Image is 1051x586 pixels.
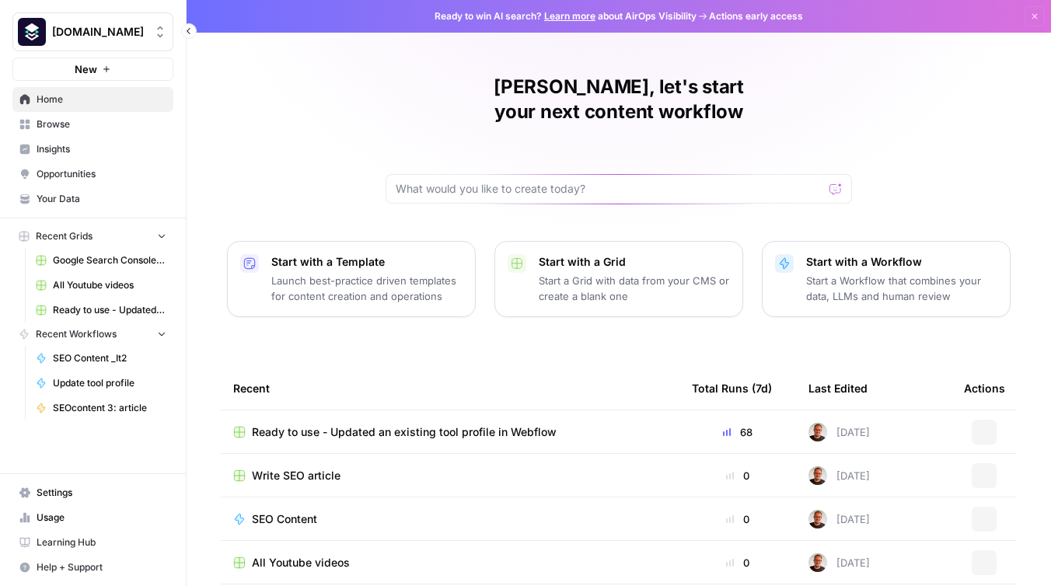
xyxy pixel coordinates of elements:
[29,248,173,273] a: Google Search Console - [DOMAIN_NAME]
[37,486,166,500] span: Settings
[37,92,166,106] span: Home
[435,9,697,23] span: Ready to win AI search? about AirOps Visibility
[692,511,784,527] div: 0
[271,273,463,304] p: Launch best-practice driven templates for content creation and operations
[12,225,173,248] button: Recent Grids
[396,181,823,197] input: What would you like to create today?
[37,167,166,181] span: Opportunities
[808,367,868,410] div: Last Edited
[37,117,166,131] span: Browse
[52,24,146,40] span: [DOMAIN_NAME]
[806,254,997,270] p: Start with a Workflow
[692,424,784,440] div: 68
[53,401,166,415] span: SEOcontent 3: article
[233,555,667,570] a: All Youtube videos
[808,510,827,528] img: 05r7orzsl0v58yrl68db1q04vvfj
[252,424,557,440] span: Ready to use - Updated an existing tool profile in Webflow
[29,346,173,371] a: SEO Content _It2
[37,535,166,549] span: Learning Hub
[808,553,827,572] img: 05r7orzsl0v58yrl68db1q04vvfj
[808,423,870,441] div: [DATE]
[271,254,463,270] p: Start with a Template
[37,142,166,156] span: Insights
[75,61,97,77] span: New
[964,367,1005,410] div: Actions
[692,367,772,410] div: Total Runs (7d)
[539,254,730,270] p: Start with a Grid
[692,468,784,483] div: 0
[29,371,173,396] a: Update tool profile
[252,468,340,483] span: Write SEO article
[762,241,1011,317] button: Start with a WorkflowStart a Workflow that combines your data, LLMs and human review
[12,555,173,580] button: Help + Support
[36,229,93,243] span: Recent Grids
[12,12,173,51] button: Workspace: Platformengineering.org
[386,75,852,124] h1: [PERSON_NAME], let's start your next content workflow
[808,553,870,572] div: [DATE]
[37,560,166,574] span: Help + Support
[12,112,173,137] a: Browse
[252,511,317,527] span: SEO Content
[53,253,166,267] span: Google Search Console - [DOMAIN_NAME]
[252,555,350,570] span: All Youtube videos
[233,511,667,527] a: SEO Content
[12,505,173,530] a: Usage
[233,424,667,440] a: Ready to use - Updated an existing tool profile in Webflow
[808,466,827,485] img: 05r7orzsl0v58yrl68db1q04vvfj
[808,466,870,485] div: [DATE]
[12,480,173,505] a: Settings
[18,18,46,46] img: Platformengineering.org Logo
[29,396,173,420] a: SEOcontent 3: article
[37,192,166,206] span: Your Data
[29,298,173,323] a: Ready to use - Updated an existing tool profile in Webflow
[233,468,667,483] a: Write SEO article
[37,511,166,525] span: Usage
[12,187,173,211] a: Your Data
[808,423,827,441] img: 05r7orzsl0v58yrl68db1q04vvfj
[36,327,117,341] span: Recent Workflows
[692,555,784,570] div: 0
[544,10,595,22] a: Learn more
[53,278,166,292] span: All Youtube videos
[12,530,173,555] a: Learning Hub
[12,137,173,162] a: Insights
[29,273,173,298] a: All Youtube videos
[12,87,173,112] a: Home
[53,376,166,390] span: Update tool profile
[53,303,166,317] span: Ready to use - Updated an existing tool profile in Webflow
[12,323,173,346] button: Recent Workflows
[539,273,730,304] p: Start a Grid with data from your CMS or create a blank one
[12,58,173,81] button: New
[12,162,173,187] a: Opportunities
[808,510,870,528] div: [DATE]
[233,367,667,410] div: Recent
[494,241,743,317] button: Start with a GridStart a Grid with data from your CMS or create a blank one
[227,241,476,317] button: Start with a TemplateLaunch best-practice driven templates for content creation and operations
[709,9,803,23] span: Actions early access
[806,273,997,304] p: Start a Workflow that combines your data, LLMs and human review
[53,351,166,365] span: SEO Content _It2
